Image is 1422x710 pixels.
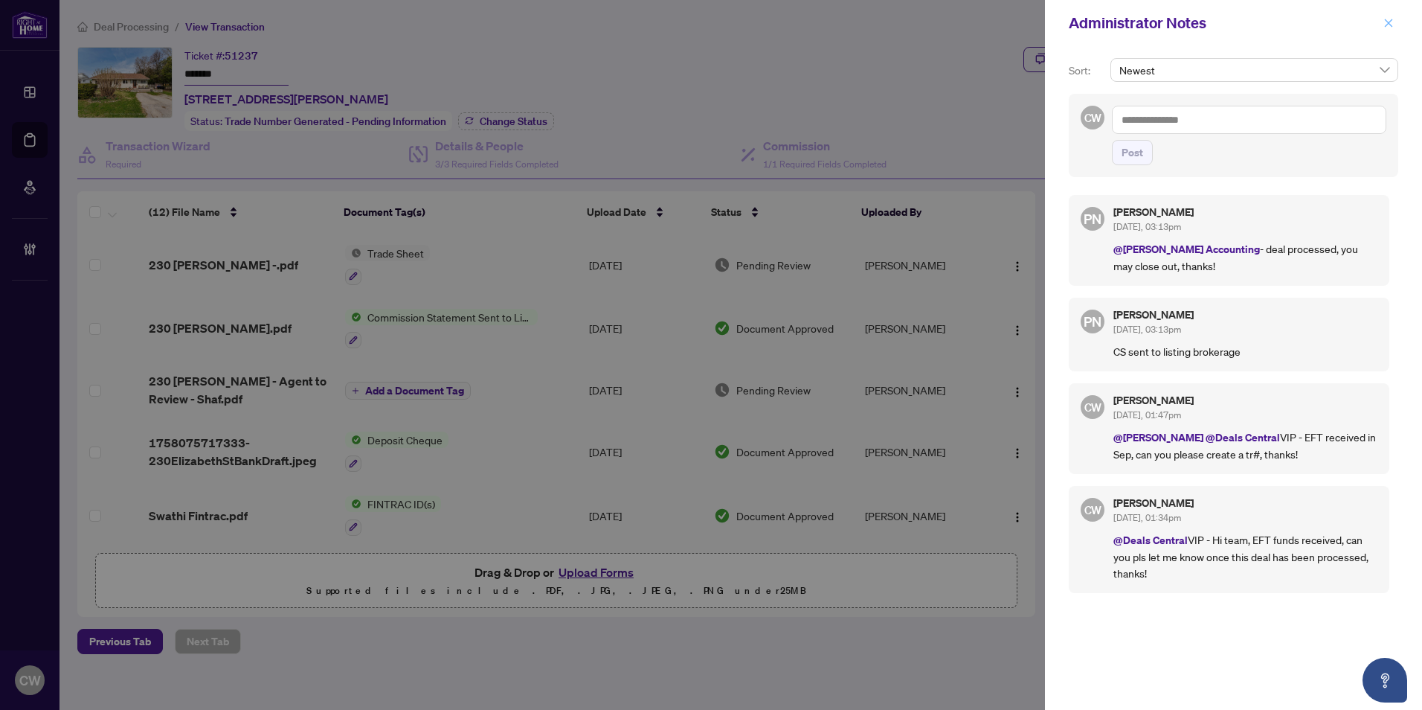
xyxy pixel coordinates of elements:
span: [DATE], 03:13pm [1113,324,1181,335]
p: Sort: [1069,63,1104,79]
p: - deal processed, you may close out, thanks! [1113,240,1377,274]
span: PN [1084,311,1101,332]
span: @Deals Central [1113,533,1188,547]
span: [DATE], 03:13pm [1113,221,1181,232]
span: @[PERSON_NAME] [1113,430,1203,444]
span: @Deals Central [1206,430,1280,444]
span: [DATE], 01:47pm [1113,409,1181,420]
span: CW [1084,109,1101,126]
span: CW [1084,501,1101,518]
span: @[PERSON_NAME] Accounting [1113,242,1260,256]
p: CS sent to listing brokerage [1113,343,1377,359]
button: Post [1112,140,1153,165]
button: Open asap [1363,658,1407,703]
h5: [PERSON_NAME] [1113,498,1377,508]
div: Administrator Notes [1069,12,1379,34]
p: VIP - EFT received in Sep, can you please create a tr#, thanks! [1113,429,1377,462]
h5: [PERSON_NAME] [1113,207,1377,217]
span: close [1383,18,1394,28]
p: VIP - Hi team, EFT funds received, can you pls let me know once this deal has been processed, tha... [1113,531,1377,581]
h5: [PERSON_NAME] [1113,395,1377,406]
span: Newest [1119,59,1389,81]
span: [DATE], 01:34pm [1113,512,1181,523]
span: CW [1084,398,1101,415]
h5: [PERSON_NAME] [1113,310,1377,320]
span: PN [1084,208,1101,229]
